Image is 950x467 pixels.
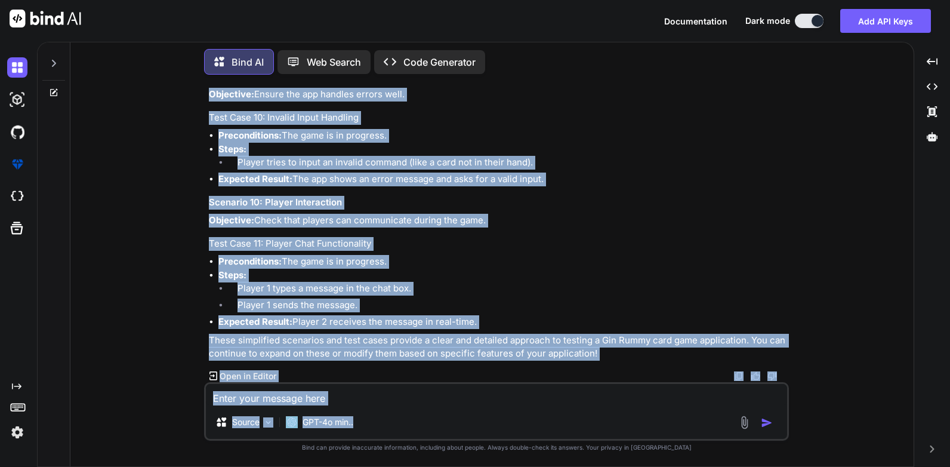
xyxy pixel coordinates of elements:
img: copy [734,371,744,381]
img: settings [7,422,27,443]
strong: Objective: [209,214,254,226]
button: Add API Keys [840,9,931,33]
p: Code Generator [403,55,476,69]
p: Open in Editor [220,370,276,382]
span: Dark mode [745,15,790,27]
strong: Preconditions: [218,130,282,141]
span: Documentation [664,16,727,26]
p: Source [232,416,260,428]
li: The app shows an error message and asks for a valid input. [218,173,786,186]
p: Web Search [307,55,361,69]
img: Bind AI [10,10,81,27]
img: premium [7,154,27,174]
strong: Expected Result: [218,316,292,327]
p: GPT-4o min.. [303,416,353,428]
strong: Objective: [209,88,254,100]
h3: Scenario 10: Player Interaction [209,196,786,210]
img: dislike [767,371,777,381]
p: Bind AI [232,55,264,69]
li: Player tries to input an invalid command (like a card not in their hand). [228,156,786,173]
strong: Expected Result: [218,173,292,185]
p: Bind can provide inaccurate information, including about people. Always double-check its answers.... [204,443,789,452]
img: darkChat [7,57,27,78]
p: Check that players can communicate during the game. [209,214,786,228]
li: Player 1 types a message in the chat box. [228,282,786,299]
h4: Test Case 11: Player Chat Functionality [209,237,786,251]
p: Ensure the app handles errors well. [209,88,786,102]
strong: Steps: [218,143,246,155]
strong: Preconditions: [218,256,282,267]
img: githubDark [7,122,27,142]
li: Player 2 receives the message in real-time. [218,315,786,329]
button: Documentation [664,15,727,27]
strong: Steps: [218,269,246,281]
img: like [751,371,760,381]
img: icon [761,417,773,429]
img: cloudideIcon [7,186,27,207]
h4: Test Case 10: Invalid Input Handling [209,111,786,125]
p: These simplified scenarios and test cases provide a clear and detailed approach to testing a Gin ... [209,334,786,361]
li: The game is in progress. [218,129,786,143]
li: Player 1 sends the message. [228,299,786,315]
img: GPT-4o mini [286,416,298,428]
img: attachment [738,416,751,429]
img: Pick Models [263,417,273,428]
li: The game is in progress. [218,255,786,269]
img: darkAi-studio [7,90,27,110]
